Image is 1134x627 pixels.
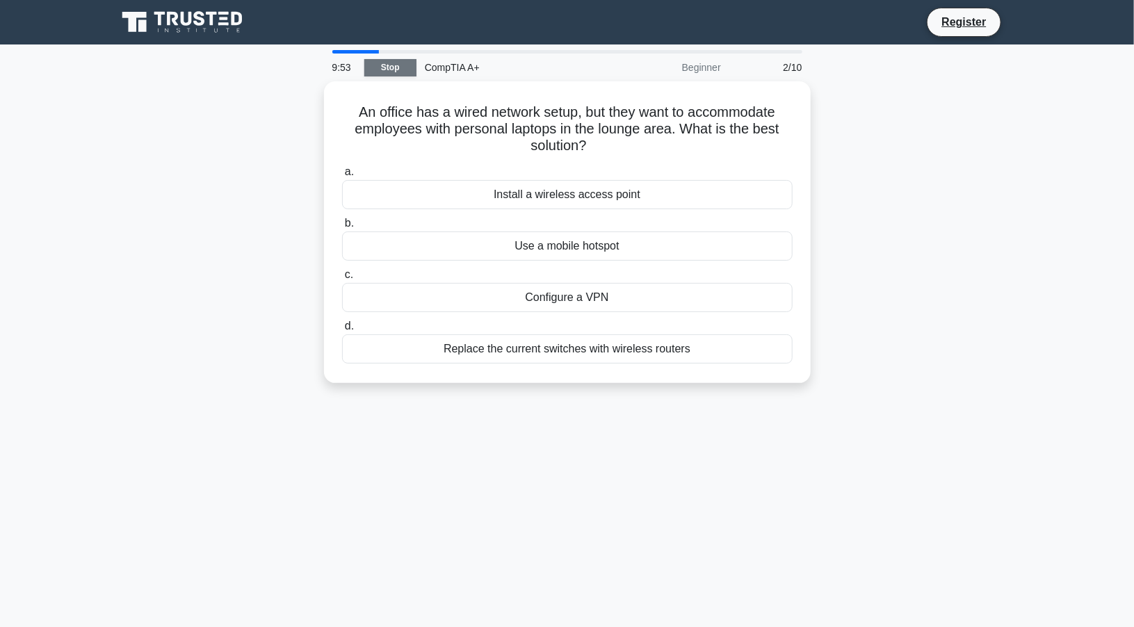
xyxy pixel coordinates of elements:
a: Stop [364,59,416,76]
div: 2/10 [729,54,811,81]
div: Install a wireless access point [342,180,793,209]
span: d. [345,320,354,332]
div: Configure a VPN [342,283,793,312]
div: Replace the current switches with wireless routers [342,334,793,364]
div: CompTIA A+ [416,54,608,81]
div: Beginner [608,54,729,81]
span: c. [345,268,353,280]
span: b. [345,217,354,229]
div: Use a mobile hotspot [342,231,793,261]
div: 9:53 [324,54,364,81]
a: Register [933,13,994,31]
span: a. [345,165,354,177]
h5: An office has a wired network setup, but they want to accommodate employees with personal laptops... [341,104,794,155]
